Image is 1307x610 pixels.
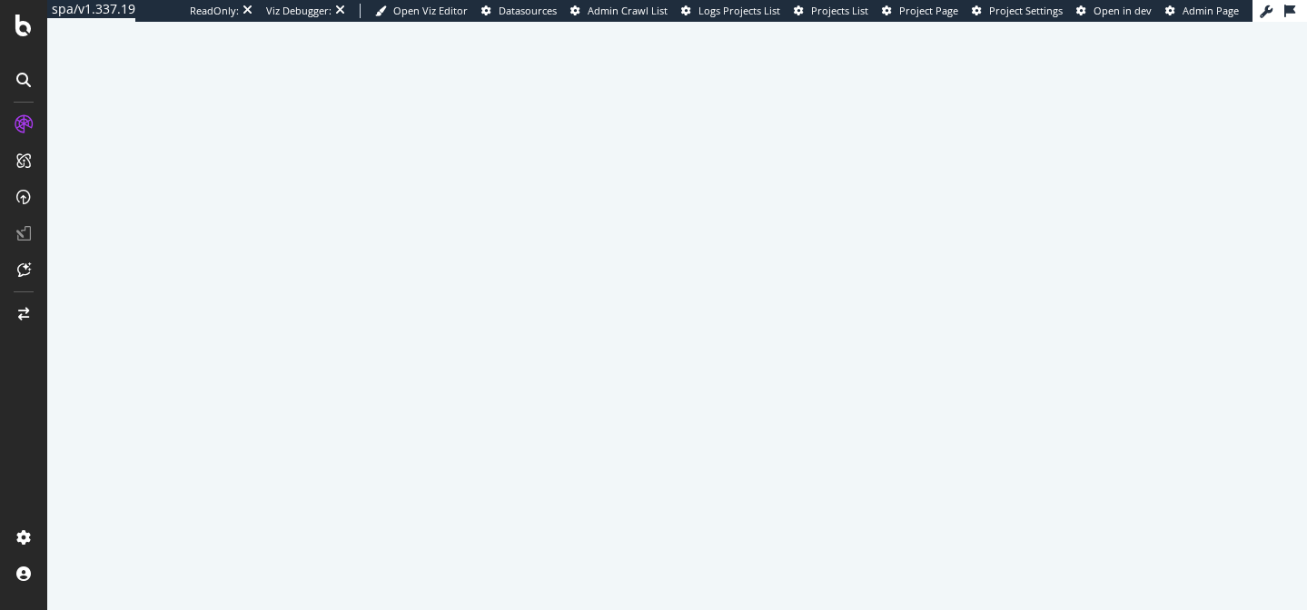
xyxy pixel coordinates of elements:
[190,4,239,18] div: ReadOnly:
[499,4,557,17] span: Datasources
[266,4,332,18] div: Viz Debugger:
[1165,4,1239,18] a: Admin Page
[1094,4,1152,17] span: Open in dev
[989,4,1063,17] span: Project Settings
[393,4,468,17] span: Open Viz Editor
[1076,4,1152,18] a: Open in dev
[1183,4,1239,17] span: Admin Page
[811,4,868,17] span: Projects List
[612,269,743,334] div: animation
[882,4,958,18] a: Project Page
[972,4,1063,18] a: Project Settings
[570,4,668,18] a: Admin Crawl List
[588,4,668,17] span: Admin Crawl List
[375,4,468,18] a: Open Viz Editor
[698,4,780,17] span: Logs Projects List
[899,4,958,17] span: Project Page
[681,4,780,18] a: Logs Projects List
[481,4,557,18] a: Datasources
[794,4,868,18] a: Projects List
